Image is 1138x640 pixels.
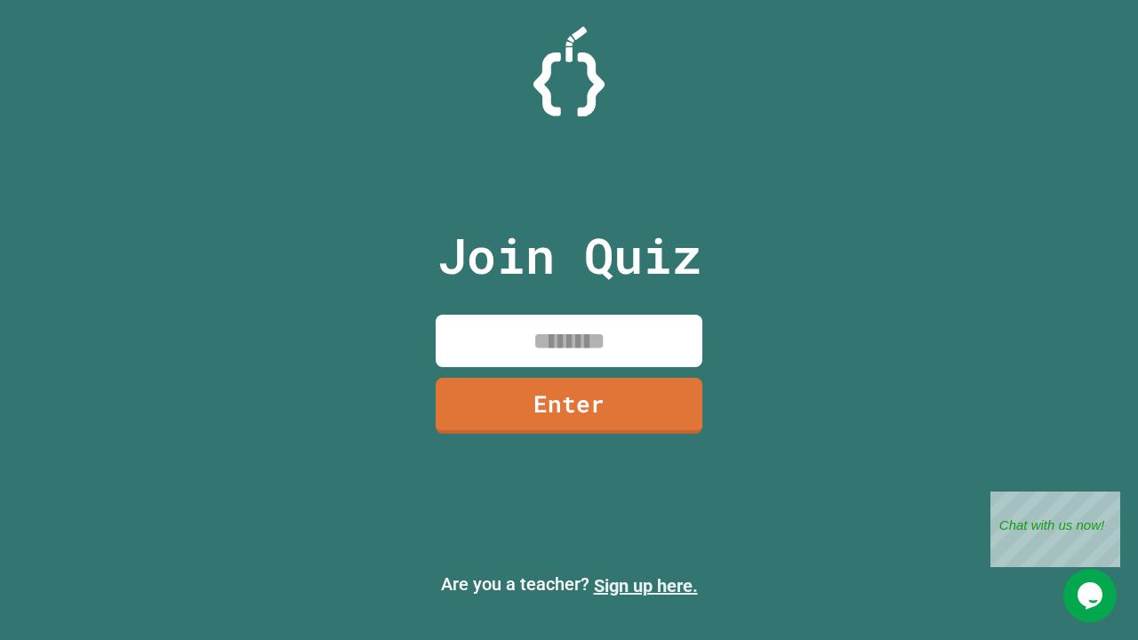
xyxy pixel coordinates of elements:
[594,575,698,596] a: Sign up here.
[437,219,701,292] p: Join Quiz
[1063,569,1120,622] iframe: chat widget
[14,571,1124,599] p: Are you a teacher?
[533,27,605,116] img: Logo.svg
[990,492,1120,567] iframe: chat widget
[436,378,702,434] a: Enter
